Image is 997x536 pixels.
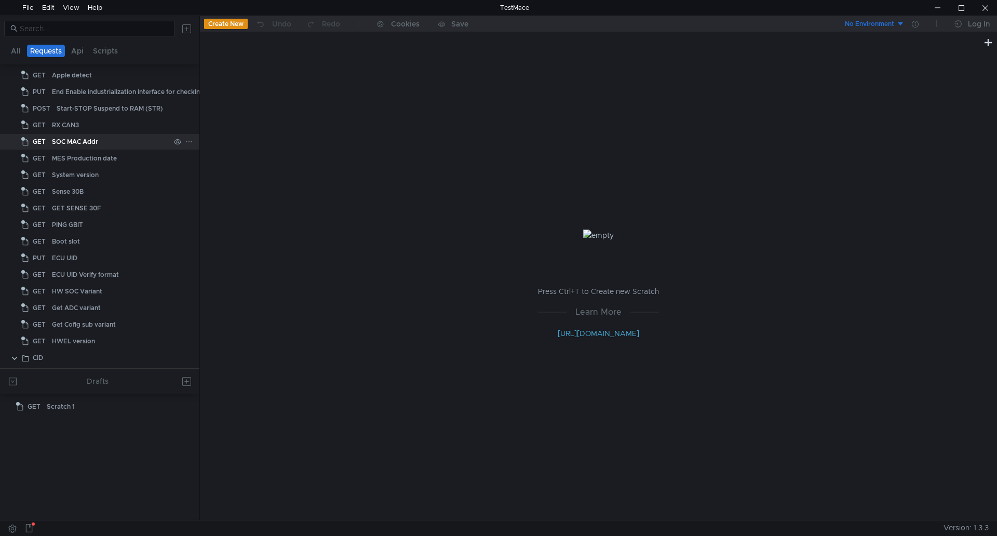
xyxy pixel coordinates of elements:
[33,151,46,166] span: GET
[33,300,46,316] span: GET
[52,184,84,199] div: Sense 30B
[52,117,79,133] div: RX CAN3
[52,217,83,233] div: PING GBIT
[57,367,100,382] div: Change CID ID
[52,167,99,183] div: System version
[558,329,639,338] a: [URL][DOMAIN_NAME]
[33,134,46,150] span: GET
[204,19,248,29] button: Create New
[52,317,116,332] div: Get Cofig sub variant
[8,45,24,57] button: All
[33,267,46,283] span: GET
[38,367,51,382] span: PUT
[538,285,659,298] p: Press Ctrl+T to Create new Scratch
[845,19,894,29] div: No Environment
[87,375,109,387] div: Drafts
[33,217,46,233] span: GET
[299,16,347,32] button: Redo
[28,399,41,414] span: GET
[33,167,46,183] span: GET
[583,230,614,241] img: empty
[52,284,102,299] div: HW SOC Variant
[52,151,117,166] div: MES Production date
[33,84,46,100] span: PUT
[451,20,468,28] div: Save
[33,184,46,199] span: GET
[47,399,75,414] div: Scratch 1
[33,200,46,216] span: GET
[272,18,291,30] div: Undo
[33,117,46,133] span: GET
[322,18,340,30] div: Redo
[52,234,80,249] div: Boot slot
[33,250,46,266] span: PUT
[944,520,989,535] span: Version: 1.3.3
[33,333,46,349] span: GET
[90,45,121,57] button: Scripts
[52,250,77,266] div: ECU UID
[968,18,990,30] div: Log In
[567,305,630,318] span: Learn More
[20,23,168,34] input: Search...
[248,16,299,32] button: Undo
[52,68,92,83] div: Apple detect
[57,101,163,116] div: Start-STOP Suspend to RAM (STR)
[33,234,46,249] span: GET
[27,45,65,57] button: Requests
[52,333,95,349] div: HWEL version
[52,84,238,100] div: End Enable industrialization interface for checking protection
[33,68,46,83] span: GET
[33,350,43,366] div: CID
[52,300,101,316] div: Get ADC variant
[33,284,46,299] span: GET
[68,45,87,57] button: Api
[33,101,50,116] span: POST
[52,134,98,150] div: SOC MAC Addr
[391,18,420,30] div: Cookies
[832,16,905,32] button: No Environment
[52,200,101,216] div: GET SENSE 30F
[52,267,119,283] div: ECU UID Verify format
[33,317,46,332] span: GET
